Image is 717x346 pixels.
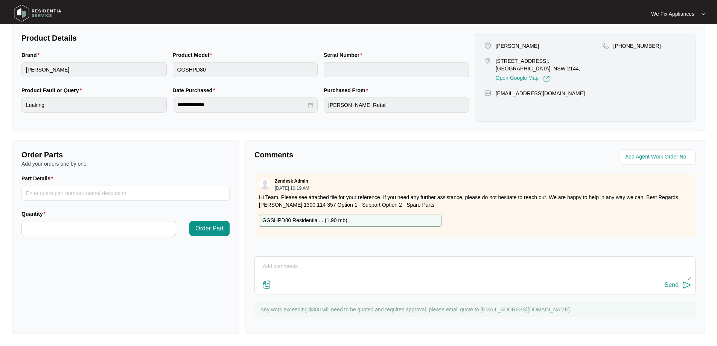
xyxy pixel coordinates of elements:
[324,51,365,59] label: Serial Number
[275,186,309,191] p: [DATE] 10:19 AM
[173,51,215,59] label: Product Model
[21,33,469,43] p: Product Details
[21,175,56,182] label: Part Details
[21,149,230,160] p: Order Parts
[262,216,347,225] p: GGSHPD80 Residentia ... ( 1.90 mb )
[260,306,692,313] p: Any work exceeding $300 will need to be quoted and requires approval, please email quote to [EMAI...
[275,178,308,184] p: Zendesk Admin
[682,280,691,290] img: send-icon.svg
[496,75,550,82] a: Open Google Map
[543,75,550,82] img: Link-External
[665,280,691,290] button: Send
[262,280,271,289] img: file-attachment-doc.svg
[11,2,64,24] img: residentia service logo
[21,186,230,201] input: Part Details
[21,210,49,218] label: Quantity
[22,221,176,236] input: Quantity
[254,149,470,160] p: Comments
[21,51,43,59] label: Brand
[484,42,491,49] img: user-pin
[665,282,679,288] div: Send
[701,12,706,16] img: dropdown arrow
[173,87,218,94] label: Date Purchased
[259,178,271,190] img: user.svg
[21,160,230,168] p: Add your orders one by one
[324,87,371,94] label: Purchased From
[613,42,661,50] p: [PHONE_NUMBER]
[496,42,539,50] p: [PERSON_NAME]
[21,87,85,94] label: Product Fault or Query
[625,152,691,162] input: Add Agent Work Order No.
[324,62,469,77] input: Serial Number
[484,90,491,96] img: map-pin
[195,224,224,233] span: Order Part
[496,57,602,72] p: [STREET_ADDRESS]. [GEOGRAPHIC_DATA]. NSW 2144,
[21,98,167,113] input: Product Fault or Query
[259,194,691,209] p: Hi Team, Please see attached file for your reference. If you need any further assistance, please ...
[496,90,585,97] p: [EMAIL_ADDRESS][DOMAIN_NAME]
[651,10,694,18] p: We Fix Appliances
[21,62,167,77] input: Brand
[602,42,609,49] img: map-pin
[484,57,491,64] img: map-pin
[324,98,469,113] input: Purchased From
[173,62,318,77] input: Product Model
[189,221,230,236] button: Order Part
[177,101,307,109] input: Date Purchased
